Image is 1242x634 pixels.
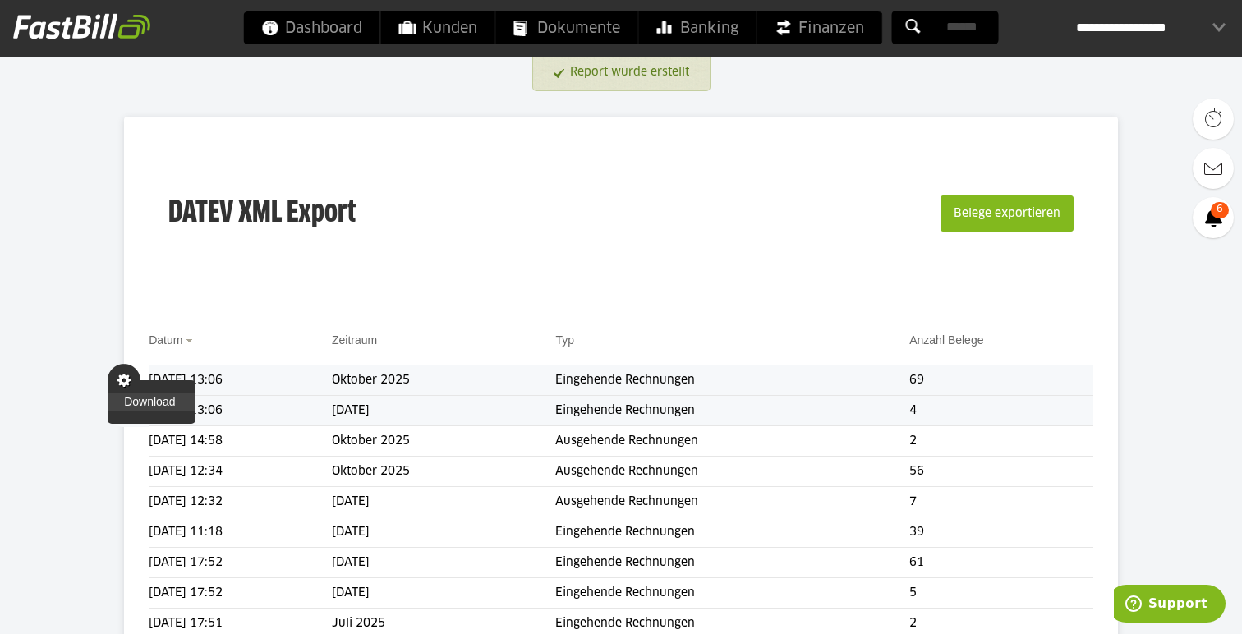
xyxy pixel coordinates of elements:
[555,365,909,396] td: Eingehende Rechnungen
[332,426,555,457] td: Oktober 2025
[332,548,555,578] td: [DATE]
[149,548,332,578] td: [DATE] 17:52
[149,578,332,609] td: [DATE] 17:52
[244,11,380,44] a: Dashboard
[555,548,909,578] td: Eingehende Rechnungen
[941,195,1074,232] button: Belege exportieren
[775,11,864,44] span: Finanzen
[381,11,495,44] a: Kunden
[909,396,1093,426] td: 4
[332,333,377,347] a: Zeitraum
[555,487,909,517] td: Ausgehende Rechnungen
[149,365,332,396] td: [DATE] 13:06
[108,393,195,411] a: Download
[149,396,332,426] td: [DATE] 13:06
[13,13,150,39] img: fastbill_logo_white.png
[332,487,555,517] td: [DATE]
[332,396,555,426] td: [DATE]
[399,11,477,44] span: Kunden
[168,161,356,266] h3: DATEV XML Export
[657,11,738,44] span: Banking
[332,457,555,487] td: Oktober 2025
[555,333,574,347] a: Typ
[909,426,1093,457] td: 2
[149,333,182,347] a: Datum
[555,457,909,487] td: Ausgehende Rechnungen
[496,11,638,44] a: Dokumente
[1211,202,1229,218] span: 6
[1193,197,1234,238] a: 6
[514,11,620,44] span: Dokumente
[1114,585,1226,626] iframe: Öffnet ein Widget, in dem Sie weitere Informationen finden
[332,517,555,548] td: [DATE]
[909,517,1093,548] td: 39
[909,333,983,347] a: Anzahl Belege
[757,11,882,44] a: Finanzen
[555,517,909,548] td: Eingehende Rechnungen
[909,457,1093,487] td: 56
[909,365,1093,396] td: 69
[555,426,909,457] td: Ausgehende Rechnungen
[149,487,332,517] td: [DATE] 12:32
[554,57,689,88] a: Report wurde erstellt
[909,487,1093,517] td: 7
[262,11,362,44] span: Dashboard
[555,578,909,609] td: Eingehende Rechnungen
[909,578,1093,609] td: 5
[639,11,757,44] a: Banking
[149,457,332,487] td: [DATE] 12:34
[149,426,332,457] td: [DATE] 14:58
[332,365,555,396] td: Oktober 2025
[332,578,555,609] td: [DATE]
[186,339,196,342] img: sort_desc.gif
[555,396,909,426] td: Eingehende Rechnungen
[149,517,332,548] td: [DATE] 11:18
[909,548,1093,578] td: 61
